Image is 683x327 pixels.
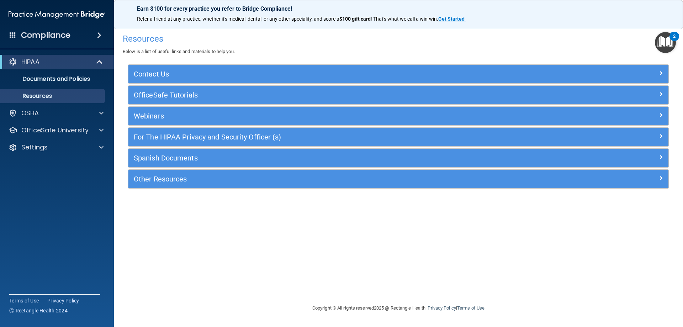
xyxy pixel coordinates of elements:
a: Contact Us [134,68,663,80]
h5: Other Resources [134,175,528,183]
h4: Compliance [21,30,70,40]
a: OSHA [9,109,104,117]
a: Settings [9,143,104,152]
a: Terms of Use [9,297,39,304]
strong: Get Started [438,16,465,22]
span: Ⓒ Rectangle Health 2024 [9,307,68,314]
p: Earn $100 for every practice you refer to Bridge Compliance! [137,5,660,12]
a: OfficeSafe Tutorials [134,89,663,101]
p: OSHA [21,109,39,117]
h4: Resources [123,34,674,43]
p: Settings [21,143,48,152]
h5: Contact Us [134,70,528,78]
h5: Webinars [134,112,528,120]
p: OfficeSafe University [21,126,89,135]
a: Privacy Policy [47,297,79,304]
img: PMB logo [9,7,105,22]
div: Copyright © All rights reserved 2025 @ Rectangle Health | | [269,297,528,320]
span: Below is a list of useful links and materials to help you. [123,49,235,54]
a: For The HIPAA Privacy and Security Officer (s) [134,131,663,143]
p: Resources [5,93,102,100]
a: Terms of Use [457,305,485,311]
div: 2 [673,36,676,46]
span: Refer a friend at any practice, whether it's medical, dental, or any other speciality, and score a [137,16,339,22]
a: Spanish Documents [134,152,663,164]
p: HIPAA [21,58,39,66]
a: Get Started [438,16,466,22]
h5: For The HIPAA Privacy and Security Officer (s) [134,133,528,141]
a: Privacy Policy [428,305,456,311]
a: HIPAA [9,58,103,66]
button: Open Resource Center, 2 new notifications [655,32,676,53]
h5: OfficeSafe Tutorials [134,91,528,99]
a: OfficeSafe University [9,126,104,135]
span: ! That's what we call a win-win. [371,16,438,22]
strong: $100 gift card [339,16,371,22]
a: Other Resources [134,173,663,185]
p: Documents and Policies [5,75,102,83]
h5: Spanish Documents [134,154,528,162]
a: Webinars [134,110,663,122]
